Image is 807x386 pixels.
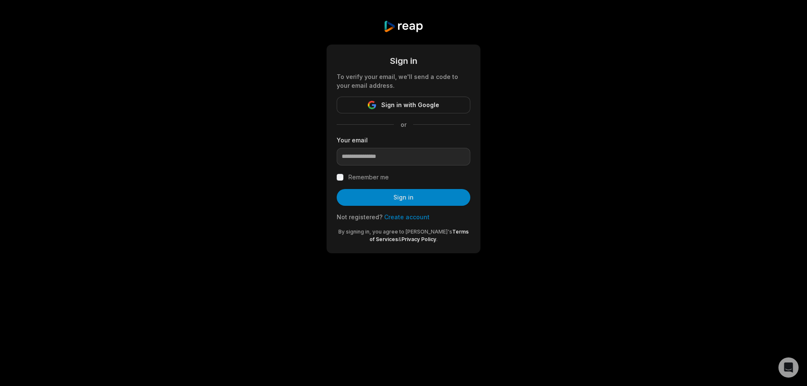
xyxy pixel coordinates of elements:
span: Not registered? [337,213,382,221]
a: Create account [384,213,430,221]
label: Your email [337,136,470,144]
span: Sign in with Google [381,100,439,110]
a: Terms of Services [369,228,469,242]
span: . [436,236,438,242]
div: To verify your email, we'll send a code to your email address. [337,72,470,90]
label: Remember me [348,172,389,182]
span: & [398,236,401,242]
button: Sign in [337,189,470,206]
a: Privacy Policy [401,236,436,242]
img: reap [383,20,423,33]
div: Sign in [337,55,470,67]
span: By signing in, you agree to [PERSON_NAME]'s [338,228,452,235]
button: Sign in with Google [337,97,470,113]
span: or [394,120,413,129]
div: Open Intercom Messenger [778,357,799,378]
